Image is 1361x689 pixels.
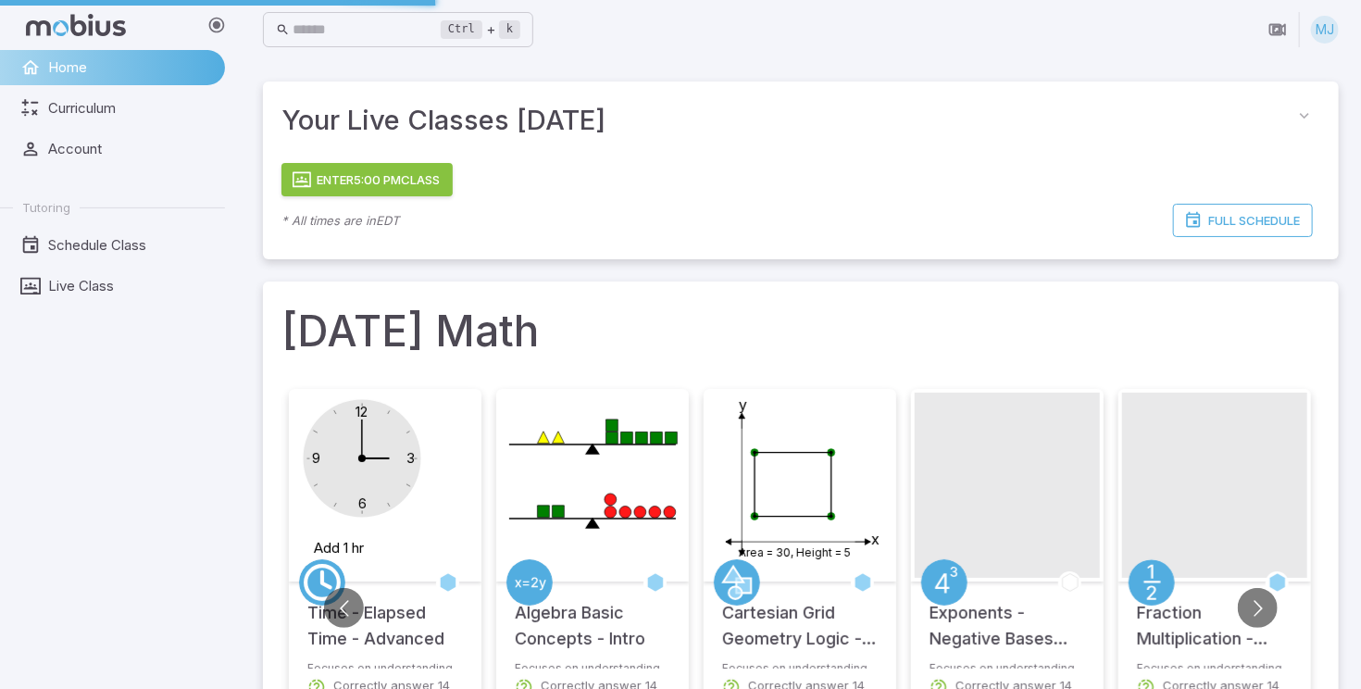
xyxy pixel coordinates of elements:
p: * All times are in EDT [281,211,399,230]
h5: Algebra Basic Concepts - Intro [515,582,670,652]
h5: Cartesian Grid Geometry Logic - Intro [722,582,878,652]
h5: Time - Elapsed Time - Advanced [307,582,463,652]
button: collapse [1289,100,1320,132]
text: Add 1 hr [314,539,364,557]
text: 12 [356,402,368,420]
a: Full Schedule [1173,204,1313,237]
kbd: k [499,20,520,39]
kbd: Ctrl [441,20,482,39]
button: Go to next slide [1238,588,1278,628]
button: Go to previous slide [324,588,364,628]
span: Curriculum [48,98,212,119]
span: Tutoring [22,199,70,216]
h1: [DATE] Math [281,300,1320,363]
p: Focuses on understanding how to use a cartesian grid to define and solve geometry problems. [722,661,878,669]
span: Your Live Classes [DATE] [281,100,1289,141]
text: Area = 30, Height = 5 [739,545,851,559]
text: y [739,395,747,414]
p: Focuses on understanding the basic concepts behind algebra. [515,661,670,669]
a: Algebra [506,559,553,606]
p: Focuses on understanding negative bases and exponents. [930,661,1085,669]
a: Exponents [921,559,968,606]
h5: Fraction Multiplication - Practice [1137,582,1292,652]
p: Focuses on understanding changes in time. [307,661,463,669]
p: Focuses on understanding how to multiply fractions. [1137,661,1292,669]
button: Join in Zoom Client [1260,12,1295,47]
h5: Exponents - Negative Bases and Exponents - Intro [930,582,1085,652]
span: Account [48,139,212,159]
div: MJ [1311,16,1339,44]
text: 6 [358,494,367,511]
span: Schedule Class [48,235,212,256]
div: + [441,19,520,41]
a: Geometry 2D [714,559,760,606]
text: 9 [312,448,320,466]
span: Live Class [48,276,212,296]
text: x [871,530,880,548]
button: Enter5:00 PMClass [281,163,453,196]
span: Home [48,57,212,78]
text: 3 [406,448,415,466]
a: Time [299,559,345,606]
a: Fractions/Decimals [1129,559,1175,606]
